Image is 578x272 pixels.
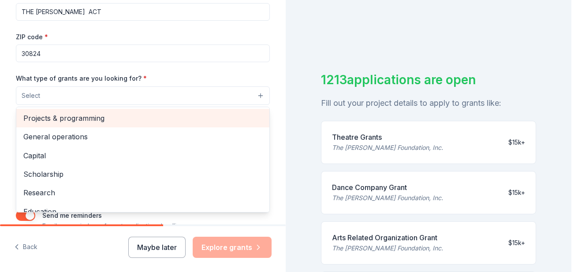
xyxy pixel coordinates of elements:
[23,206,262,217] span: Education
[23,168,262,180] span: Scholarship
[16,86,270,105] button: Select
[23,131,262,142] span: General operations
[23,187,262,198] span: Research
[23,150,262,161] span: Capital
[23,112,262,124] span: Projects & programming
[16,107,270,212] div: Select
[22,90,40,101] span: Select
